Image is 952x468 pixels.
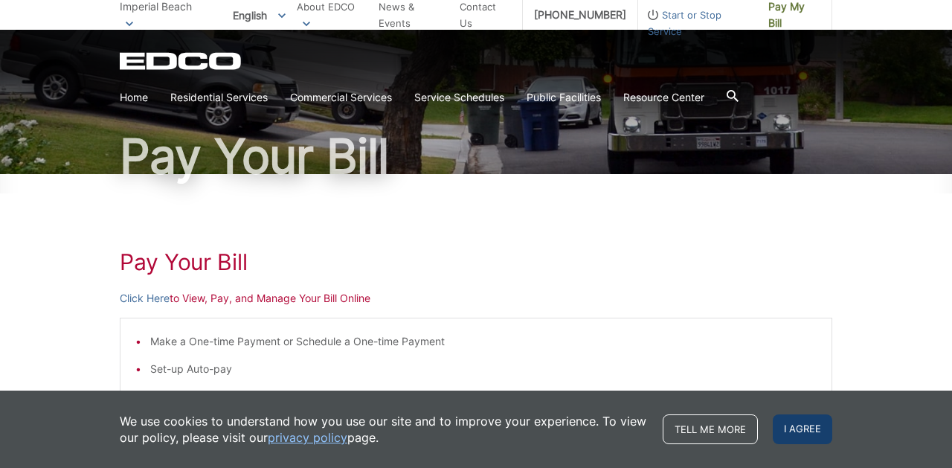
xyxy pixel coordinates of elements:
a: Click Here [120,290,170,307]
a: Public Facilities [527,89,601,106]
a: Home [120,89,148,106]
li: Manage Stored Payments [150,388,817,405]
li: Set-up Auto-pay [150,361,817,377]
p: to View, Pay, and Manage Your Bill Online [120,290,832,307]
a: Commercial Services [290,89,392,106]
a: Tell me more [663,414,758,444]
a: privacy policy [268,429,347,446]
h1: Pay Your Bill [120,249,832,275]
p: We use cookies to understand how you use our site and to improve your experience. To view our pol... [120,413,648,446]
li: Make a One-time Payment or Schedule a One-time Payment [150,333,817,350]
a: Service Schedules [414,89,504,106]
a: Resource Center [623,89,704,106]
a: Residential Services [170,89,268,106]
span: I agree [773,414,832,444]
span: English [222,3,297,28]
a: EDCD logo. Return to the homepage. [120,52,243,70]
h1: Pay Your Bill [120,132,832,180]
